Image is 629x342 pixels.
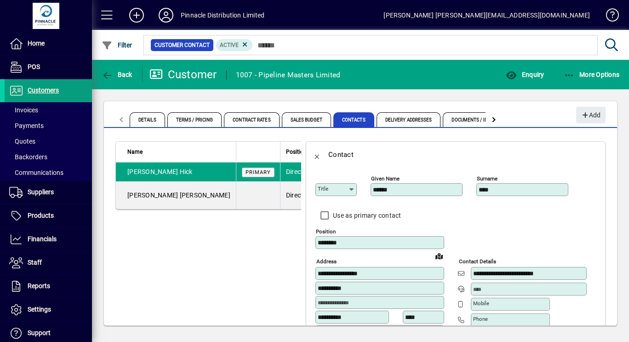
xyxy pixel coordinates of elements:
[181,8,264,23] div: Pinnacle Distribution Limited
[28,235,57,243] span: Financials
[286,147,315,157] div: Position
[127,191,178,199] span: [PERSON_NAME]
[5,181,92,204] a: Suppliers
[167,112,222,127] span: Terms / Pricing
[127,168,178,175] span: [PERSON_NAME]
[331,211,401,220] label: Use as primary contact
[286,147,307,157] span: Position
[383,8,590,23] div: [PERSON_NAME] [PERSON_NAME][EMAIL_ADDRESS][DOMAIN_NAME]
[328,147,354,162] div: Contact
[306,144,328,166] button: Back
[180,191,230,199] span: [PERSON_NAME]
[5,251,92,274] a: Staff
[5,118,92,133] a: Payments
[28,306,51,313] span: Settings
[236,68,341,82] div: 1007 - Pipeline Masters Limited
[216,39,253,51] mat-chip: Activation Status: Active
[102,41,132,49] span: Filter
[180,168,193,175] span: Hick
[9,138,35,145] span: Quotes
[5,32,92,55] a: Home
[599,2,618,32] a: Knowledge Base
[5,165,92,180] a: Communications
[127,147,143,157] span: Name
[9,122,44,129] span: Payments
[280,162,320,181] td: Director
[5,56,92,79] a: POS
[5,275,92,298] a: Reports
[130,112,165,127] span: Details
[581,108,600,123] span: Add
[371,175,400,182] mat-label: Given name
[28,188,54,196] span: Suppliers
[28,282,50,290] span: Reports
[154,41,210,50] span: Customer Contact
[28,212,54,219] span: Products
[576,107,606,123] button: Add
[224,112,279,127] span: Contract Rates
[5,133,92,149] a: Quotes
[5,149,92,165] a: Backorders
[5,298,92,321] a: Settings
[127,147,230,157] div: Name
[149,67,217,82] div: Customer
[92,66,143,83] app-page-header-button: Back
[28,87,59,94] span: Customers
[28,40,45,47] span: Home
[473,316,488,322] mat-label: Phone
[28,259,42,266] span: Staff
[122,7,151,23] button: Add
[443,112,509,127] span: Documents / Images
[5,102,92,118] a: Invoices
[318,185,328,192] mat-label: Title
[432,249,446,263] a: View on map
[473,300,489,307] mat-label: Mobile
[377,112,441,127] span: Delivery Addresses
[477,175,497,182] mat-label: Surname
[564,71,620,78] span: More Options
[506,71,544,78] span: Enquiry
[503,66,546,83] button: Enquiry
[102,71,132,78] span: Back
[151,7,181,23] button: Profile
[5,204,92,227] a: Products
[246,169,271,175] span: Primary
[282,112,331,127] span: Sales Budget
[9,153,47,161] span: Backorders
[333,112,374,127] span: Contacts
[9,106,38,114] span: Invoices
[316,228,336,235] mat-label: Position
[28,329,51,336] span: Support
[561,66,622,83] button: More Options
[9,169,63,176] span: Communications
[99,66,135,83] button: Back
[220,42,239,48] span: Active
[28,63,40,70] span: POS
[99,37,135,53] button: Filter
[5,228,92,251] a: Financials
[280,181,320,209] td: Director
